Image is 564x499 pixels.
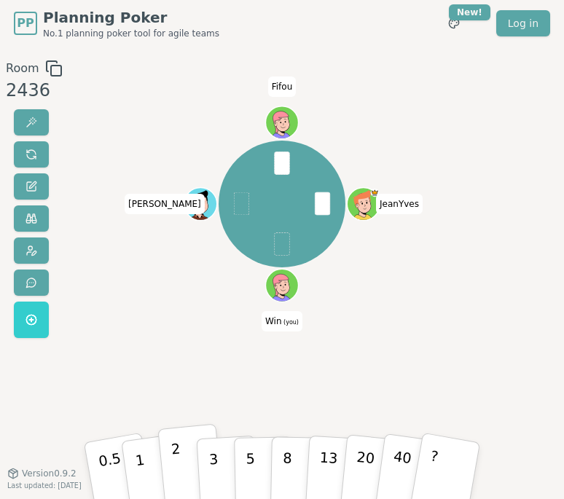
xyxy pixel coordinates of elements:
[262,311,302,331] span: Click to change your name
[14,237,49,264] button: Change avatar
[14,173,49,200] button: Change name
[6,77,63,103] div: 2436
[125,194,205,214] span: Click to change your name
[268,76,297,97] span: Click to change your name
[14,109,49,135] button: Reveal votes
[441,10,467,36] button: New!
[376,194,423,214] span: Click to change your name
[43,7,219,28] span: Planning Poker
[7,482,82,490] span: Last updated: [DATE]
[14,270,49,296] button: Send feedback
[449,4,490,20] div: New!
[371,189,379,197] span: JeanYves is the host
[267,270,297,300] button: Click to change your avatar
[22,468,77,479] span: Version 0.9.2
[7,468,77,479] button: Version0.9.2
[17,15,34,32] span: PP
[14,302,49,338] button: Get a named room
[14,7,219,39] a: PPPlanning PokerNo.1 planning poker tool for agile teams
[14,141,49,168] button: Reset votes
[6,60,39,77] span: Room
[43,28,219,39] span: No.1 planning poker tool for agile teams
[14,205,49,232] button: Watch only
[496,10,550,36] a: Log in
[282,319,299,326] span: (you)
